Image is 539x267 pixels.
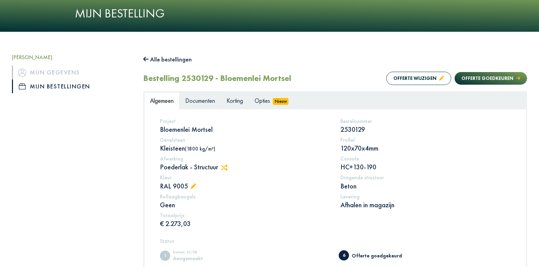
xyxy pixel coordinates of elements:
h5: Status: [160,238,511,244]
p: 120x70x4mm [340,144,511,153]
span: Nieuw [273,98,288,105]
h5: Rollaagbeugels [160,193,330,200]
span: Opties [255,97,270,104]
div: Datum: 21/08 [173,250,229,256]
button: Alle bestellingen [143,54,192,65]
p: Kleisteen [160,144,330,153]
p: € 2.273,03 [160,219,330,228]
h5: Levering [340,193,511,200]
h5: Gevelsteen [160,137,330,143]
h5: Project [160,118,330,124]
h5: Bestelnummer [340,118,511,124]
button: Offerte goedkeuren [455,72,527,85]
a: iconMijn gegevens [12,66,133,79]
p: Beton [340,182,511,191]
button: Offerte wijzigen [386,72,451,85]
h5: Afwerking [160,155,330,162]
p: Poederlak - Structuur [160,163,330,171]
div: Offerte goedgekeurd [352,253,408,258]
h5: [PERSON_NAME] [12,54,133,60]
h5: Kleur [160,174,330,181]
h5: Profiel [340,137,511,143]
span: Offerte goedgekeurd [339,250,349,261]
p: RAL 9005 [160,182,330,191]
p: Geen [160,200,330,209]
h5: Dragende structuur [340,174,511,181]
h2: Bestelling 2530129 - Bloemenlei Mortsel [143,73,291,83]
p: Bloemenlei Mortsel [160,125,330,134]
p: 2530129 [340,125,511,134]
span: Aangemaakt [160,251,170,261]
ul: Tabs [144,92,526,109]
div: Aangemaakt [173,256,229,261]
img: icon [18,69,26,77]
h5: Console [340,155,511,162]
a: iconMijn bestellingen [12,80,133,93]
span: (1800 kg/m³) [185,145,215,152]
p: HC+130-190 [340,163,511,171]
span: Documenten [185,97,215,104]
h1: Mijn bestelling [75,6,464,21]
h5: Totaalprijs [160,212,330,219]
span: Korting [227,97,243,104]
img: icon [19,83,26,89]
p: Afhalen in magazijn [340,200,511,209]
span: Algemeen [150,97,174,104]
